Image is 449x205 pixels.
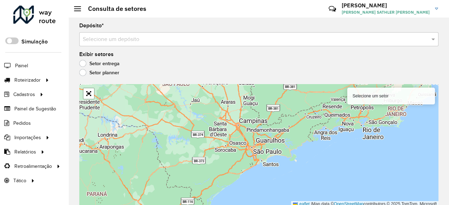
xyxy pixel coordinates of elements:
[14,163,52,170] span: Retroalimentação
[14,76,41,84] span: Roteirizador
[14,148,36,156] span: Relatórios
[347,88,435,104] div: Selecione um setor
[14,105,56,112] span: Painel de Sugestão
[342,2,430,9] h3: [PERSON_NAME]
[83,88,94,99] a: Abrir mapa em tela cheia
[81,5,146,13] h2: Consulta de setores
[79,60,120,67] label: Setor entrega
[14,134,41,141] span: Importações
[325,1,340,16] a: Contato Rápido
[342,9,430,15] span: [PERSON_NAME] SATHLER [PERSON_NAME]
[79,21,104,30] label: Depósito
[21,37,48,46] label: Simulação
[13,177,26,184] span: Tático
[79,69,119,76] label: Setor planner
[15,62,28,69] span: Painel
[79,50,114,59] label: Exibir setores
[13,119,31,127] span: Pedidos
[13,91,35,98] span: Cadastros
